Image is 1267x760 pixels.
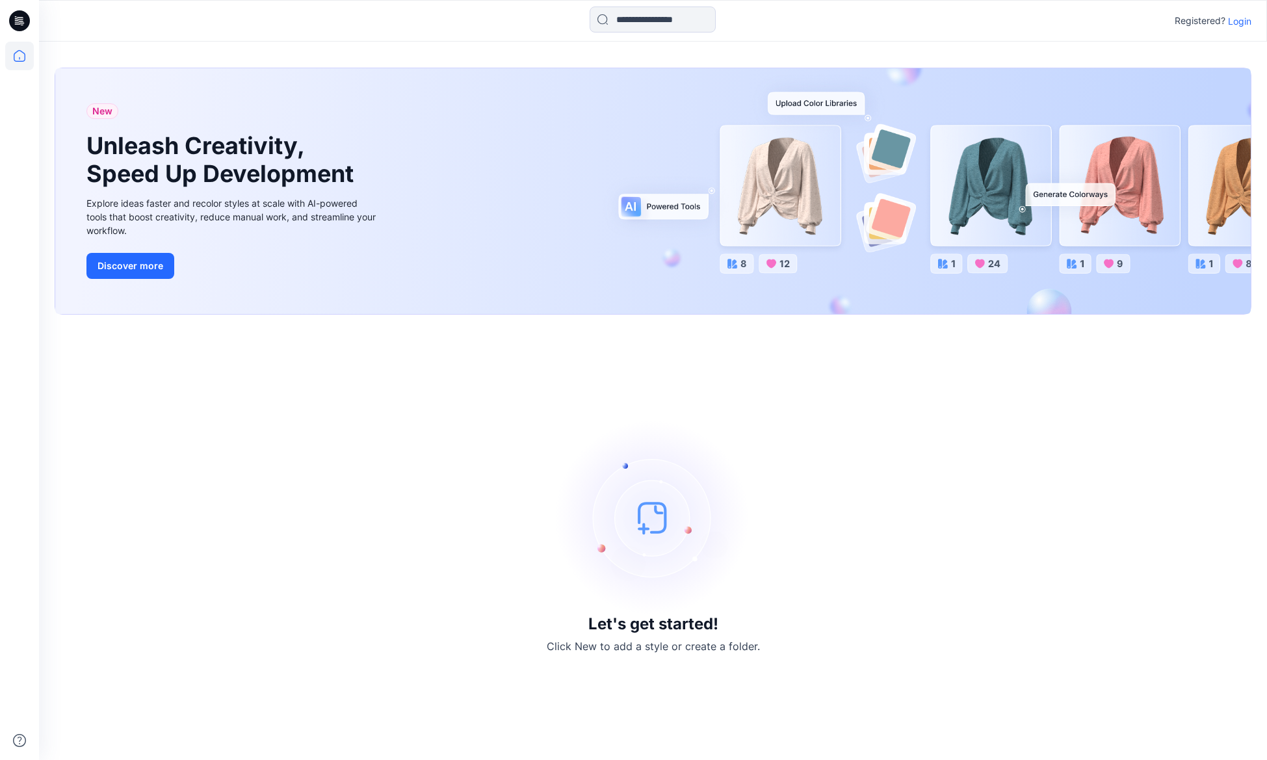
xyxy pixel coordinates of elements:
[86,196,379,237] div: Explore ideas faster and recolor styles at scale with AI-powered tools that boost creativity, red...
[1228,14,1251,28] p: Login
[86,132,359,188] h1: Unleash Creativity, Speed Up Development
[588,615,718,633] h3: Let's get started!
[1175,13,1225,29] p: Registered?
[92,103,112,119] span: New
[556,420,751,615] img: empty-state-image.svg
[547,638,760,654] p: Click New to add a style or create a folder.
[86,253,174,279] button: Discover more
[86,253,379,279] a: Discover more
